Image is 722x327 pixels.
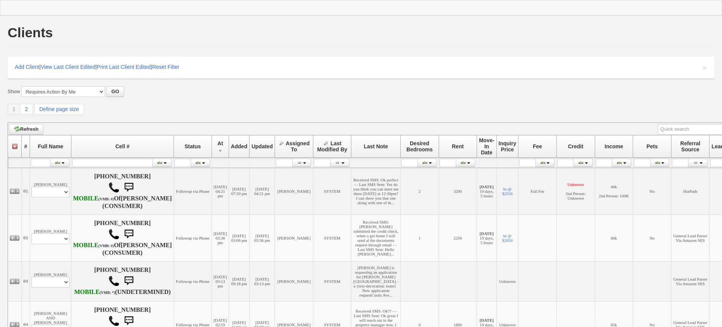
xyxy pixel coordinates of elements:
[174,215,212,262] td: Followup via Phone
[250,168,275,215] td: [DATE] 04:21 pm
[121,195,172,202] b: [PERSON_NAME]
[313,215,351,262] td: SYSTEM
[218,140,223,146] span: At
[8,88,20,95] label: Show
[452,143,464,149] span: Rent
[351,168,400,215] td: Received SMS: Ok perfect - - Last SMS Sent: Yes do you think you can meet me there [DATE] at 12:3...
[121,180,136,195] img: sms.png
[212,168,229,215] td: [DATE] 04:21 pm
[595,168,633,215] td: 40k 2nd Person: 100K
[605,143,623,149] span: Income
[400,168,439,215] td: 2
[108,229,120,240] img: call.png
[185,143,201,149] span: Status
[680,140,700,152] span: Referral Source
[477,215,496,262] td: 19 days, 5 hours
[556,168,595,215] td: 2nd Person: Unknown
[74,289,100,295] font: MOBILE
[480,184,494,189] b: [DATE]
[406,140,433,152] span: Desired Bedrooms
[633,215,671,262] td: No
[22,215,30,262] td: 02
[73,173,172,210] h4: [PHONE_NUMBER] Of (CONSUMER)
[275,168,313,215] td: [PERSON_NAME]
[73,242,98,249] font: MOBILE
[671,215,709,262] td: General Lead Parser Via Amazon SES
[595,215,633,262] td: 80k
[121,273,136,289] img: sms.png
[73,267,172,296] h4: [PHONE_NUMBER] (UNDETERMINED)
[8,57,714,79] div: | | |
[34,104,84,114] a: Define page size
[8,104,21,114] a: 1
[97,64,151,70] a: Print Last Client Edited
[38,143,63,149] span: Full Name
[106,86,124,97] button: GO
[502,233,513,243] a: br @ $2050
[74,289,115,295] b: Verizon Wireless
[152,64,180,70] a: Reset Filter
[646,143,658,149] span: Pets
[9,124,43,135] a: Refresh
[115,143,130,149] span: Cell #
[567,182,584,187] font: Unknown
[121,227,136,242] img: sms.png
[212,215,229,262] td: [DATE] 03:36 pm
[364,143,388,149] span: Last Note
[30,262,71,302] td: [PERSON_NAME]
[502,187,513,196] a: br @ $2550
[8,26,53,40] h1: Clients
[73,195,98,202] font: MOBILE
[439,215,477,262] td: 2250
[499,140,517,152] span: Inquiry Price
[229,168,250,215] td: [DATE] 07:50 pm
[108,182,120,193] img: call.png
[121,242,172,249] b: [PERSON_NAME]
[351,262,400,302] td: [PERSON_NAME] is requesting an application for [PERSON_NAME][GEOGRAPHIC_DATA] - a {text-decoratio...
[671,262,709,302] td: General Lead Parser Via Amazon SES
[275,262,313,302] td: [PERSON_NAME]
[633,168,671,215] td: No
[496,262,518,302] td: Unknown
[400,215,439,262] td: 1
[174,262,212,302] td: Followup via Phone
[313,262,351,302] td: SYSTEM
[15,64,39,70] a: Add Client
[22,135,30,158] th: #
[41,64,95,70] a: View Last Client Edited
[671,168,709,215] td: HotPads
[518,168,557,215] td: Full Fee
[108,275,120,287] img: call.png
[212,262,229,302] td: [DATE] 03:13 pm
[533,143,542,149] span: Fee
[21,104,33,114] a: 2
[98,244,114,248] font: (VMB: #)
[313,168,351,215] td: SYSTEM
[275,215,313,262] td: [PERSON_NAME]
[108,315,120,327] img: call.png
[286,140,310,152] span: Assigned To
[22,168,30,215] td: 01
[250,262,275,302] td: [DATE] 03:13 pm
[229,215,250,262] td: [DATE] 03:06 pm
[73,242,114,249] b: T-Mobile USA, Inc.
[100,290,115,295] font: (VMB: *)
[251,143,273,149] span: Updated
[317,140,347,152] span: Last Modified By
[480,318,494,322] b: [DATE]
[30,168,71,215] td: [PERSON_NAME]
[22,262,30,302] td: 03
[231,143,248,149] span: Added
[30,215,71,262] td: [PERSON_NAME]
[439,168,477,215] td: 3200
[73,195,114,202] b: T-Mobile USA, Inc.
[229,262,250,302] td: [DATE] 09:18 pm
[479,137,494,156] span: Move-In Date
[250,215,275,262] td: [DATE] 03:36 pm
[73,220,172,256] h4: [PHONE_NUMBER] Of (CONSUMER)
[351,215,400,262] td: Received SMS: [PERSON_NAME] submitted the credit check, when o get home I will send al the docume...
[568,143,583,149] span: Credit
[174,168,212,215] td: Followup via Phone
[480,231,494,236] b: [DATE]
[477,168,496,215] td: 19 days, 5 hours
